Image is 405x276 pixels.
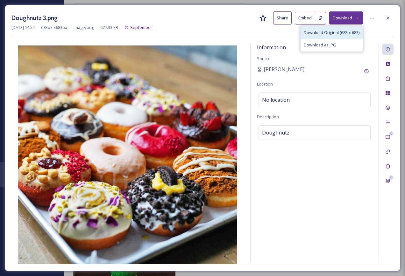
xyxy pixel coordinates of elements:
h3: Doughnutz 3.png [11,13,58,23]
span: Doughnutz [262,129,289,136]
button: Download [329,11,363,24]
span: No location [262,96,290,104]
button: Share [273,11,292,24]
span: Location [257,81,273,87]
div: 0 [389,131,394,136]
span: Source [257,56,271,61]
span: September [130,24,152,30]
span: [PERSON_NAME] [264,66,304,73]
div: 0 [389,175,394,180]
span: 683 px x 683 px [41,24,67,31]
span: Download Original (683 x 683) [304,30,359,36]
span: image/png [74,24,94,31]
span: [DATE] 14:54 [11,24,35,31]
img: Doughnutz%203.png [11,45,244,264]
span: Download as JPG [304,42,336,48]
span: Information [257,44,286,51]
button: Embed [295,12,315,24]
span: 677.33 kB [100,24,118,31]
span: Description [257,114,279,120]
